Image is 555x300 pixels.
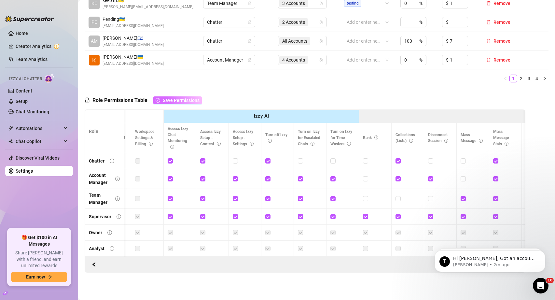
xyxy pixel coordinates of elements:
button: Scroll Forward [89,259,99,270]
span: team [319,58,323,62]
span: Workspace Settings & Billing [135,129,154,146]
div: Owner [89,229,102,236]
button: Earn nowarrow-right [11,272,67,282]
span: info-circle [311,142,314,146]
li: 2 [517,75,525,82]
span: Access Izzy Setup - Settings [233,129,254,146]
span: Chatter [207,36,251,46]
button: left [502,75,509,82]
span: delete [486,20,491,24]
li: Next Page [541,75,548,82]
span: 2 Accounts [282,19,305,26]
h5: Role Permissions Table [85,96,202,104]
span: Automations [16,123,62,134]
li: Previous Page [502,75,509,82]
span: thunderbolt [8,126,14,131]
span: Remove [493,38,510,44]
div: Chatter [89,157,104,164]
span: left [504,77,507,80]
span: [EMAIL_ADDRESS][DOMAIN_NAME] [103,23,164,29]
button: Remove [484,56,513,64]
a: Content [16,88,32,93]
span: Turn on Izzy for Escalated Chats [298,129,320,146]
span: lock [248,58,252,62]
span: check-circle [156,98,160,103]
span: Remove [493,1,510,6]
button: Remove [484,18,513,26]
th: Role [85,110,124,153]
a: Settings [16,168,33,174]
img: Chat Copilot [8,139,13,144]
button: right [541,75,548,82]
div: Analyst [89,245,104,252]
span: Turn on Izzy for Time Wasters [330,129,352,146]
span: Pending 🇺🇦 [103,16,164,23]
a: Chat Monitoring [16,109,49,114]
span: Save Permissions [163,98,200,103]
span: 4 Accounts [279,56,308,64]
div: Team Manager [89,192,110,206]
span: 2 Accounts [279,18,308,26]
img: AI Chatter [45,73,55,83]
span: [PERSON_NAME] 🇮🇱 [103,35,164,42]
button: Save Permissions [153,96,202,104]
span: PE [91,19,97,26]
span: delete [486,1,491,6]
span: info-circle [268,139,272,143]
span: [EMAIL_ADDRESS][DOMAIN_NAME] [103,42,164,48]
li: 1 [509,75,517,82]
a: Discover Viral Videos [16,155,60,161]
span: info-circle [217,142,221,146]
strong: Izzy AI [254,113,269,119]
span: team [319,39,323,43]
span: Disconnect Session [428,133,448,143]
span: info-circle [409,139,413,143]
span: Mass Message [461,133,483,143]
div: Supervisor [89,213,111,220]
span: Share [PERSON_NAME] with a friend, and earn unlimited rewards [11,250,67,269]
span: team [319,20,323,24]
span: info-circle [107,230,112,235]
span: Remove [493,57,510,63]
span: Remove [493,20,510,25]
span: Chatter [207,17,251,27]
span: [PERSON_NAME] 🇺🇦 [103,53,164,61]
span: 10 [546,278,554,283]
span: Izzy AI Chatter [9,76,42,82]
span: info-circle [374,136,378,139]
span: info-circle [110,159,114,163]
span: arrow-right [48,275,52,279]
a: 4 [533,75,540,82]
a: Creator Analytics exclamation-circle [16,41,68,51]
span: All Accounts [279,37,310,45]
iframe: Intercom live chat [533,278,548,293]
a: 1 [510,75,517,82]
span: lock [248,20,252,24]
span: Collections (Lists) [395,133,415,143]
span: info-circle [117,214,121,219]
span: team [319,1,323,5]
span: info-circle [115,177,120,181]
span: lock [85,97,90,103]
span: [EMAIL_ADDRESS][DOMAIN_NAME] [103,61,164,67]
span: Mass Message Stats [493,129,509,146]
span: Access Izzy - Chat Monitoring [168,126,191,150]
span: right [543,77,547,80]
span: Bank [363,136,378,140]
span: left [92,262,96,267]
span: lock [248,39,252,43]
iframe: Intercom notifications message [425,237,555,282]
span: info-circle [110,246,114,251]
span: Turn off Izzy [265,133,287,143]
img: Kostya Arabadji [89,55,100,65]
span: delete [486,39,491,43]
span: lock [248,1,252,5]
span: build [3,291,8,295]
span: All Accounts [282,37,307,45]
span: Account Manager [207,55,251,65]
a: 3 [525,75,533,82]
